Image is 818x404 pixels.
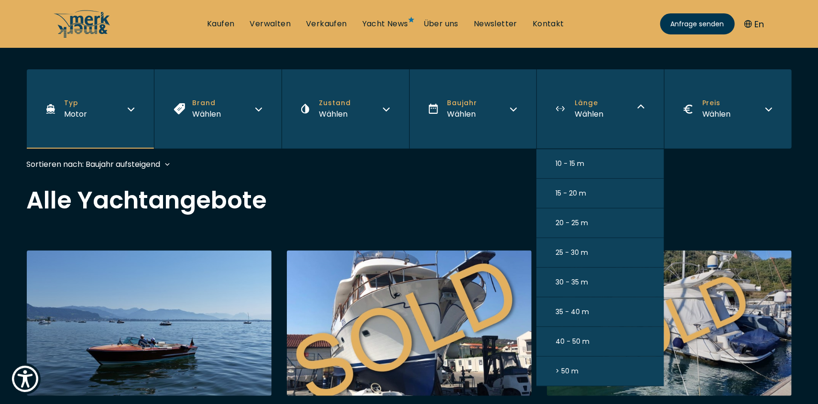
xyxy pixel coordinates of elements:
[65,109,87,120] span: Motor
[536,149,664,179] button: 10 - 15 m
[10,363,41,394] button: Show Accessibility Preferences
[319,108,351,120] div: Wählen
[154,69,282,149] button: BrandWählen
[250,19,291,29] a: Verwalten
[536,69,664,149] button: LängeWählen
[575,98,603,108] span: Länge
[536,268,664,297] button: 30 - 35 m
[575,108,603,120] div: Wählen
[536,297,664,327] button: 35 - 40 m
[447,108,478,120] div: Wählen
[536,238,664,268] button: 25 - 30 m
[744,18,764,31] button: En
[27,158,161,170] div: Sortieren nach: Baujahr aufsteigend
[533,19,564,29] a: Kontakt
[556,248,588,258] span: 25 - 30 m
[447,98,478,108] span: Baujahr
[192,108,221,120] div: Wählen
[664,69,792,149] button: PreisWählen
[702,98,731,108] span: Preis
[424,19,458,29] a: Über uns
[192,98,221,108] span: Brand
[556,307,589,317] span: 35 - 40 m
[556,188,586,198] span: 15 - 20 m
[27,188,792,212] h2: Alle Yachtangebote
[474,19,517,29] a: Newsletter
[660,13,735,34] a: Anfrage senden
[362,19,408,29] a: Yacht News
[556,366,578,376] span: > 50 m
[319,98,351,108] span: Zustand
[556,337,589,347] span: 40 - 50 m
[556,277,588,287] span: 30 - 35 m
[207,19,234,29] a: Kaufen
[409,69,537,149] button: BaujahrWählen
[702,108,731,120] div: Wählen
[671,19,724,29] span: Anfrage senden
[536,357,664,386] button: > 50 m
[65,98,87,108] span: Typ
[556,218,588,228] span: 20 - 25 m
[282,69,409,149] button: ZustandWählen
[27,69,154,149] button: TypMotor
[536,179,664,208] button: 15 - 20 m
[306,19,347,29] a: Verkaufen
[536,208,664,238] button: 20 - 25 m
[556,159,584,169] span: 10 - 15 m
[536,327,664,357] button: 40 - 50 m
